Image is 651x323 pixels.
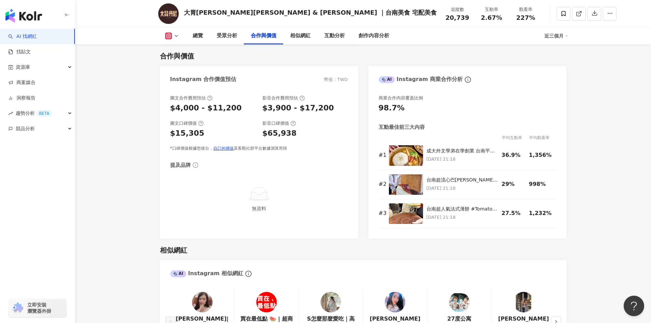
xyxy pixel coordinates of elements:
[513,292,534,312] img: KOL Avatar
[217,32,237,40] div: 受眾分析
[170,76,236,83] div: Instagram 合作價值預估
[449,292,470,312] img: KOL Avatar
[256,292,277,312] img: KOL Avatar
[173,205,345,212] div: 無資料
[513,6,539,13] div: 觀看率
[262,120,296,126] div: 影音口碑價值
[529,134,556,141] div: 平均觀看率
[184,8,437,17] div: 大胃[PERSON_NAME][PERSON_NAME] & [PERSON_NAME] ｜台南美食 宅配美食
[192,292,213,312] img: KOL Avatar
[8,95,36,102] a: 洞察報告
[464,76,472,84] span: info-circle
[426,214,498,221] p: [DATE] 21:18
[513,292,534,315] a: KOL Avatar
[502,210,526,217] div: 27.5%
[16,106,52,121] span: 趨勢分析
[426,185,498,192] p: [DATE] 21:18
[170,95,213,101] div: 圖文合作費用預估
[5,9,42,23] img: logo
[262,103,334,113] div: $3,900 - $17,200
[324,77,348,83] div: 幣值：TWD
[478,6,504,13] div: 互動率
[8,33,37,40] a: searchAI 找網紅
[213,146,234,151] a: 自訂的價值
[624,296,644,316] iframe: Help Scout Beacon - Open
[321,292,341,312] img: KOL Avatar
[379,76,395,83] div: AI
[379,103,405,113] div: 98.7%
[446,14,469,21] span: 20,739
[426,206,498,213] div: 台南超人氣法式薄餅 #Tomatocrepe 這間友愛市場內的可麗餅最近超夯 一週只開四天 下暴雨去依然人潮滿滿 一經過就被可麗餅香氣 跟超可愛的復古裝潢吸引 在現場看老闆製作可麗餅非常療癒 口...
[379,76,463,83] div: Instagram 商業合作分析
[498,315,549,323] a: [PERSON_NAME]
[358,32,389,40] div: 創作內容分析
[251,32,276,40] div: 合作與價值
[379,151,385,159] div: # 1
[502,134,529,141] div: 平均互動率
[8,111,13,116] span: rise
[27,302,51,314] span: 立即安裝 瀏覽器外掛
[502,180,526,188] div: 29%
[385,292,405,315] a: KOL Avatar
[447,315,471,323] a: 27度公寓
[158,3,179,24] img: KOL Avatar
[449,292,470,315] a: KOL Avatar
[160,51,194,61] div: 合作與價值
[426,177,498,184] div: 台南超流心巴[PERSON_NAME] #fula 這間近期超人氣的巴[PERSON_NAME] 在藍曬圖開新店之後生意超好 他們的巴[PERSON_NAME]非常濃郁流心 還有很多口味可以挑選...
[16,59,30,75] span: 資源庫
[502,151,526,159] div: 36.9%
[370,315,421,323] a: [PERSON_NAME]
[544,30,568,41] div: 近三個月
[170,162,191,169] div: 提及品牌
[8,49,31,55] a: 找貼文
[160,245,187,255] div: 相似網紅
[290,32,311,40] div: 相似網紅
[379,95,423,101] div: 商業合作內容覆蓋比例
[36,110,52,117] div: BETA
[11,302,24,313] img: chrome extension
[379,210,385,217] div: # 3
[379,180,385,188] div: # 2
[516,14,535,21] span: 227%
[170,146,348,151] div: *口碑價值根據您後台， 及客觀社群平台數據測算而得
[16,121,35,136] span: 競品分析
[389,145,423,166] img: 成大外文學弟在學創業 台南平價咖喱專賣店 #咖咖底家 學弟超厲害大四就開店 店面佈置很溫馨 在成大附近 他們咖哩份量蠻大 重點是還可以免費加飯一次 現在打卡還有送甜點🤤 我們點的是⬇️ 豬五花咖...
[256,292,277,315] a: KOL Avatar
[193,32,203,40] div: 總覽
[529,180,553,188] div: 998%
[9,299,66,317] a: chrome extension立即安裝 瀏覽器外掛
[262,128,297,139] div: $65,938
[170,128,204,139] div: $15,305
[324,32,345,40] div: 互動分析
[170,103,242,113] div: $4,000 - $11,200
[529,210,553,217] div: 1,232%
[426,148,498,154] div: 成大外文學弟在學創業 台南平價咖喱專賣店 #咖咖底家 學弟超厲害大四就開店 店面佈置很溫馨 在[GEOGRAPHIC_DATA]附近 他們咖哩份量蠻大 重點是還可以免費加飯一次 現在打卡還有送甜...
[385,292,405,312] img: KOL Avatar
[192,161,199,169] span: info-circle
[529,151,553,159] div: 1,356%
[192,292,213,315] a: KOL Avatar
[170,270,243,277] div: Instagram 相似網紅
[262,95,305,101] div: 影音合作費用預估
[321,292,341,315] a: KOL Avatar
[389,174,423,195] img: 台南超流心巴斯克 #fula 這間近期超人氣的巴斯克 在藍曬圖開新店之後生意超好 他們的巴斯克非常濃郁流心 還有很多口味可以挑選 每個都奶香十足😍 而且藍曬圖的店面外觀非常美 好適合來逛逛 拍照...
[170,270,187,277] div: AI
[389,203,423,224] img: 台南超人氣法式薄餅 #Tomatocrepe 這間友愛市場內的可麗餅最近超夯 一週只開四天 下暴雨去依然人潮滿滿 一經過就被可麗餅香氣 跟超可愛的復古裝潢吸引 在現場看老闆製作可麗餅非常療癒 口...
[8,79,36,86] a: 商案媒合
[444,6,470,13] div: 追蹤數
[244,270,253,278] span: info-circle
[481,14,502,21] span: 2.67%
[426,156,498,163] p: [DATE] 21:18
[379,124,425,131] div: 互動最佳前三大內容
[170,120,204,126] div: 圖文口碑價值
